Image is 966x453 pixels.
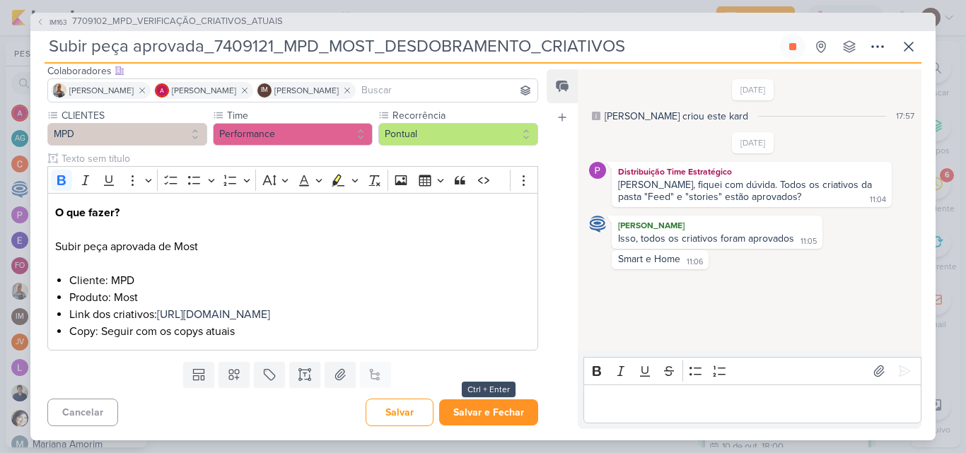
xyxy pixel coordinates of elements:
[60,108,207,123] label: CLIENTES
[226,108,373,123] label: Time
[378,123,538,146] button: Pontual
[213,123,373,146] button: Performance
[69,306,530,323] li: Link dos criativos:
[55,206,120,220] strong: O que fazer?
[47,123,207,146] button: MPD
[274,84,339,97] span: [PERSON_NAME]
[45,34,777,59] input: Kard Sem Título
[59,151,538,166] input: Texto sem título
[155,83,169,98] img: Alessandra Gomes
[69,272,530,289] li: Cliente: MPD
[52,83,66,98] img: Iara Santos
[618,179,875,203] div: [PERSON_NAME], fiquei com dúvida. Todos os criativos da pasta "Feed" e "stories" estão aprovados?
[55,204,530,272] p: Subir peça aprovada de Most
[583,357,921,384] div: Editor toolbar
[615,218,820,233] div: [PERSON_NAME]
[592,112,600,120] div: Este log é visível à todos no kard
[462,382,516,397] div: Ctrl + Enter
[439,399,538,425] button: Salvar e Fechar
[69,323,530,340] li: Copy: Seguir com os copys atuais
[47,166,538,194] div: Editor toolbar
[801,236,817,247] div: 11:05
[47,399,118,426] button: Cancelar
[687,257,703,268] div: 11:06
[870,194,886,206] div: 11:04
[896,110,914,122] div: 17:57
[618,233,794,245] div: Isso, todos os criativos foram aprovados
[583,384,921,423] div: Editor editing area: main
[157,307,270,322] a: [URL][DOMAIN_NAME]
[787,41,798,52] div: Parar relógio
[47,64,538,78] div: Colaboradores
[589,162,606,179] img: Distribuição Time Estratégico
[391,108,538,123] label: Recorrência
[366,399,433,426] button: Salvar
[618,253,680,265] div: Smart e Home
[172,84,236,97] span: [PERSON_NAME]
[589,216,606,233] img: Caroline Traven De Andrade
[605,109,748,124] div: Caroline criou este kard
[69,289,530,306] li: Produto: Most
[69,84,134,97] span: [PERSON_NAME]
[615,165,889,179] div: Distribuição Time Estratégico
[261,87,268,94] p: IM
[47,193,538,351] div: Editor editing area: main
[359,82,535,99] input: Buscar
[257,83,272,98] div: Isabella Machado Guimarães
